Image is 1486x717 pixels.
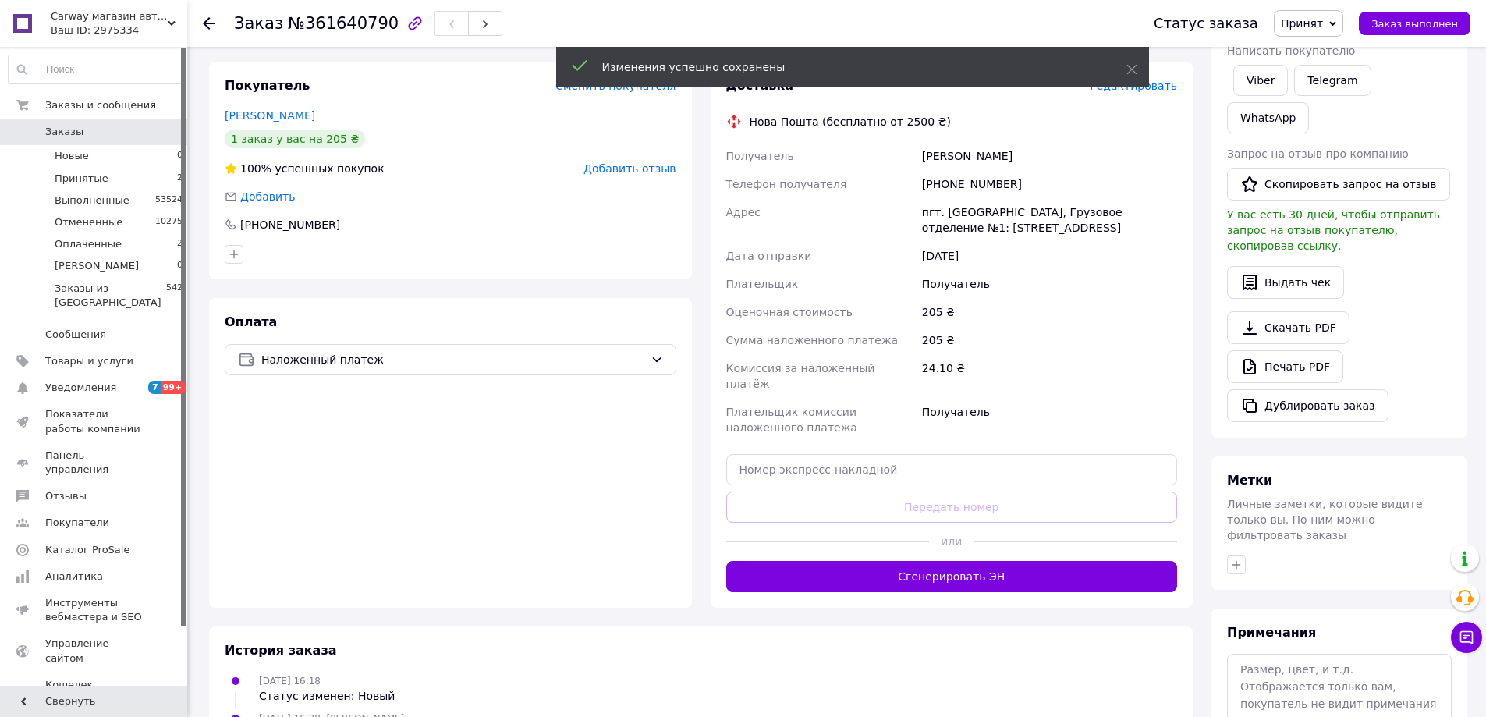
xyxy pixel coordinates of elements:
[929,534,974,549] span: или
[1227,147,1409,160] span: Запрос на отзыв про компанию
[1227,102,1309,133] a: WhatsApp
[45,570,103,584] span: Аналитика
[919,298,1180,326] div: 205 ₴
[177,172,183,186] span: 2
[45,354,133,368] span: Товары и услуги
[1281,17,1323,30] span: Принят
[1227,473,1272,488] span: Метки
[177,259,183,273] span: 0
[45,407,144,435] span: Показатели работы компании
[1227,266,1344,299] button: Выдать чек
[51,9,168,23] span: Сarway магазин автозапчастей
[45,98,156,112] span: Заказы и сообщения
[259,676,321,687] span: [DATE] 16:18
[155,193,183,208] span: 53524
[1227,389,1388,422] button: Дублировать заказ
[240,162,271,175] span: 100%
[45,125,83,139] span: Заказы
[919,242,1180,270] div: [DATE]
[155,215,183,229] span: 10275
[55,215,122,229] span: Отмененные
[45,678,144,706] span: Кошелек компании
[726,78,794,93] span: Доставка
[919,398,1180,442] div: Получатель
[148,381,161,394] span: 7
[51,23,187,37] div: Ваш ID: 2975334
[919,326,1180,354] div: 205 ₴
[225,109,315,122] a: [PERSON_NAME]
[225,161,385,176] div: успешных покупок
[55,193,129,208] span: Выполненные
[9,55,183,83] input: Поиск
[726,178,847,190] span: Телефон получателя
[55,282,166,310] span: Заказы из [GEOGRAPHIC_DATA]
[225,643,337,658] span: История заказа
[726,150,794,162] span: Получатель
[45,381,116,395] span: Уведомления
[55,149,89,163] span: Новые
[919,170,1180,198] div: [PHONE_NUMBER]
[239,217,342,232] div: [PHONE_NUMBER]
[1154,16,1258,31] div: Статус заказа
[726,206,761,218] span: Адрес
[919,270,1180,298] div: Получатель
[726,306,853,318] span: Оценочная стоимость
[203,16,215,31] div: Вернуться назад
[1371,18,1458,30] span: Заказ выполнен
[583,162,676,175] span: Добавить отзыв
[45,449,144,477] span: Панель управления
[288,14,399,33] span: №361640790
[919,142,1180,170] div: [PERSON_NAME]
[1227,311,1349,344] a: Скачать PDF
[602,59,1087,75] div: Изменения успешно сохранены
[55,259,139,273] span: [PERSON_NAME]
[1227,498,1423,541] span: Личные заметки, которые видите только вы. По ним можно фильтровать заказы
[45,596,144,624] span: Инструменты вебмастера и SEO
[746,114,955,130] div: Нова Пошта (бесплатно от 2500 ₴)
[225,78,310,93] span: Покупатель
[726,334,899,346] span: Сумма наложенного платежа
[45,489,87,503] span: Отзывы
[259,688,395,704] div: Статус изменен: Новый
[177,237,183,251] span: 2
[177,149,183,163] span: 0
[1233,65,1288,96] a: Viber
[1227,44,1355,57] span: Написать покупателю
[55,172,108,186] span: Принятые
[726,454,1178,485] input: Номер экспресс-накладной
[240,190,295,203] span: Добавить
[1451,622,1482,653] button: Чат с покупателем
[1090,80,1177,92] span: Редактировать
[1227,625,1316,640] span: Примечания
[234,14,283,33] span: Заказ
[45,516,109,530] span: Покупатели
[225,130,365,148] div: 1 заказ у вас на 205 ₴
[161,381,186,394] span: 99+
[45,543,129,557] span: Каталог ProSale
[261,351,644,368] span: Наложенный платеж
[55,237,122,251] span: Оплаченные
[1359,12,1470,35] button: Заказ выполнен
[166,282,183,310] span: 542
[1227,208,1440,252] span: У вас есть 30 дней, чтобы отправить запрос на отзыв покупателю, скопировав ссылку.
[225,314,277,329] span: Оплата
[726,561,1178,592] button: Сгенерировать ЭН
[726,406,857,434] span: Плательщик комиссии наложенного платежа
[45,637,144,665] span: Управление сайтом
[1227,168,1450,201] button: Скопировать запрос на отзыв
[1294,65,1371,96] a: Telegram
[726,278,799,290] span: Плательщик
[726,362,875,390] span: Комиссия за наложенный платёж
[45,328,106,342] span: Сообщения
[919,198,1180,242] div: пгт. [GEOGRAPHIC_DATA], Грузовое отделение №1: [STREET_ADDRESS]
[919,354,1180,398] div: 24.10 ₴
[726,250,812,262] span: Дата отправки
[1227,350,1343,383] a: Печать PDF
